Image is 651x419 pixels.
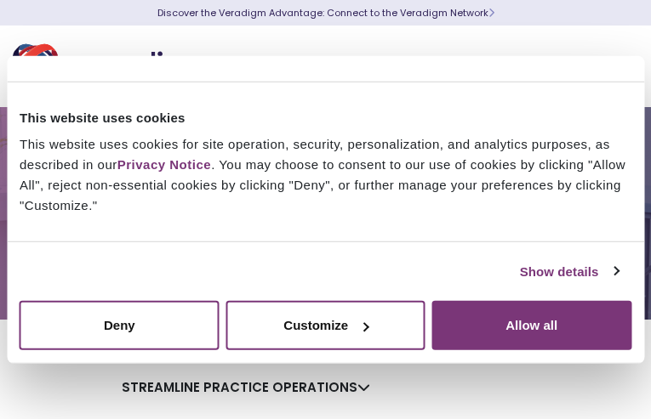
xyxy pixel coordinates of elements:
[157,6,494,20] a: Discover the Veradigm Advantage: Connect to the Veradigm NetworkLearn More
[117,157,211,172] a: Privacy Notice
[13,38,217,94] img: Veradigm logo
[600,44,625,88] button: Toggle Navigation Menu
[520,261,619,281] a: Show details
[20,107,631,127] div: This website uses cookies
[226,301,425,350] button: Customize
[122,378,370,396] a: Streamline Practice Operations
[20,134,631,216] div: This website uses cookies for site operation, security, personalization, and analytics purposes, ...
[431,301,631,350] button: Allow all
[20,301,220,350] button: Deny
[488,6,494,20] span: Learn More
